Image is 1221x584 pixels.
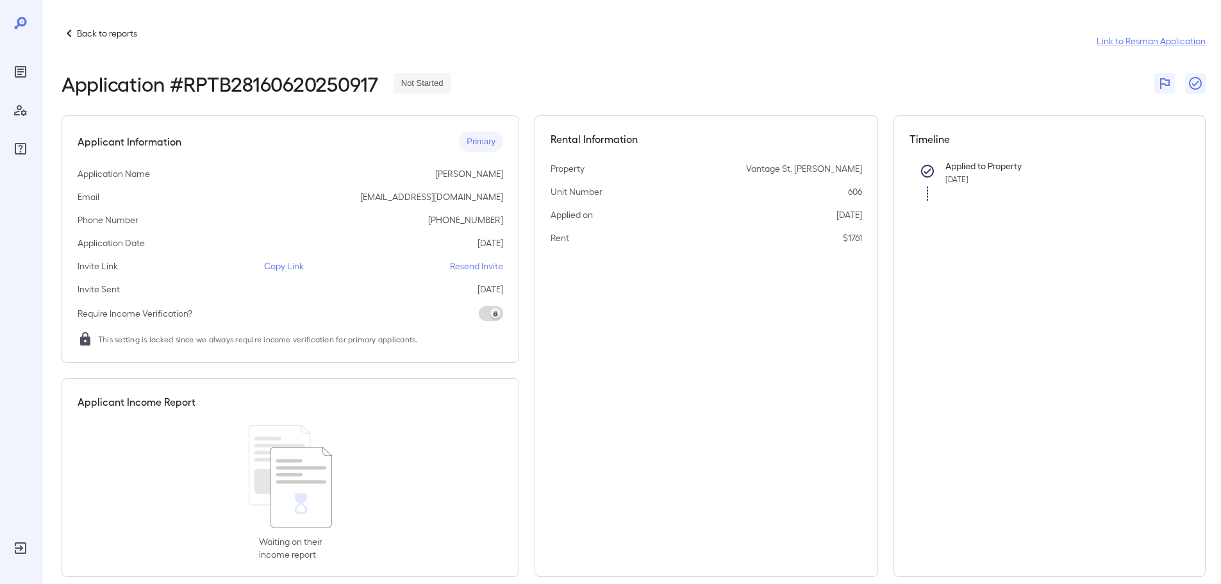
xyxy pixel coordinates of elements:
div: Manage Users [10,100,31,121]
p: Waiting on their income report [259,535,322,561]
span: This setting is locked since we always require income verification for primary applicants. [98,333,418,346]
p: Application Name [78,167,150,180]
div: Log Out [10,538,31,558]
p: Back to reports [77,27,137,40]
p: [PHONE_NUMBER] [428,213,503,226]
h5: Applicant Information [78,134,181,149]
p: [PERSON_NAME] [435,167,503,180]
p: Invite Link [78,260,118,272]
p: Email [78,190,99,203]
p: [DATE] [478,283,503,296]
p: [DATE] [478,237,503,249]
button: Close Report [1185,73,1206,94]
h5: Rental Information [551,131,862,147]
p: Phone Number [78,213,138,226]
p: Applied to Property [945,160,1170,172]
p: [DATE] [836,208,862,221]
p: Invite Sent [78,283,120,296]
span: [DATE] [945,174,968,183]
p: [EMAIL_ADDRESS][DOMAIN_NAME] [360,190,503,203]
span: Not Started [394,78,451,90]
p: $1761 [843,231,862,244]
p: 606 [848,185,862,198]
h5: Timeline [910,131,1190,147]
p: Rent [551,231,569,244]
a: Link to Resman Application [1097,35,1206,47]
p: Application Date [78,237,145,249]
span: Primary [459,136,503,148]
p: Property [551,162,585,175]
h5: Applicant Income Report [78,394,195,410]
p: Require Income Verification? [78,307,192,320]
p: Unit Number [551,185,602,198]
p: Applied on [551,208,593,221]
div: FAQ [10,138,31,159]
button: Flag Report [1154,73,1175,94]
p: Vantage St. [PERSON_NAME] [746,162,862,175]
h2: Application # RPTB28160620250917 [62,72,378,95]
div: Reports [10,62,31,82]
p: Copy Link [264,260,304,272]
p: Resend Invite [450,260,503,272]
